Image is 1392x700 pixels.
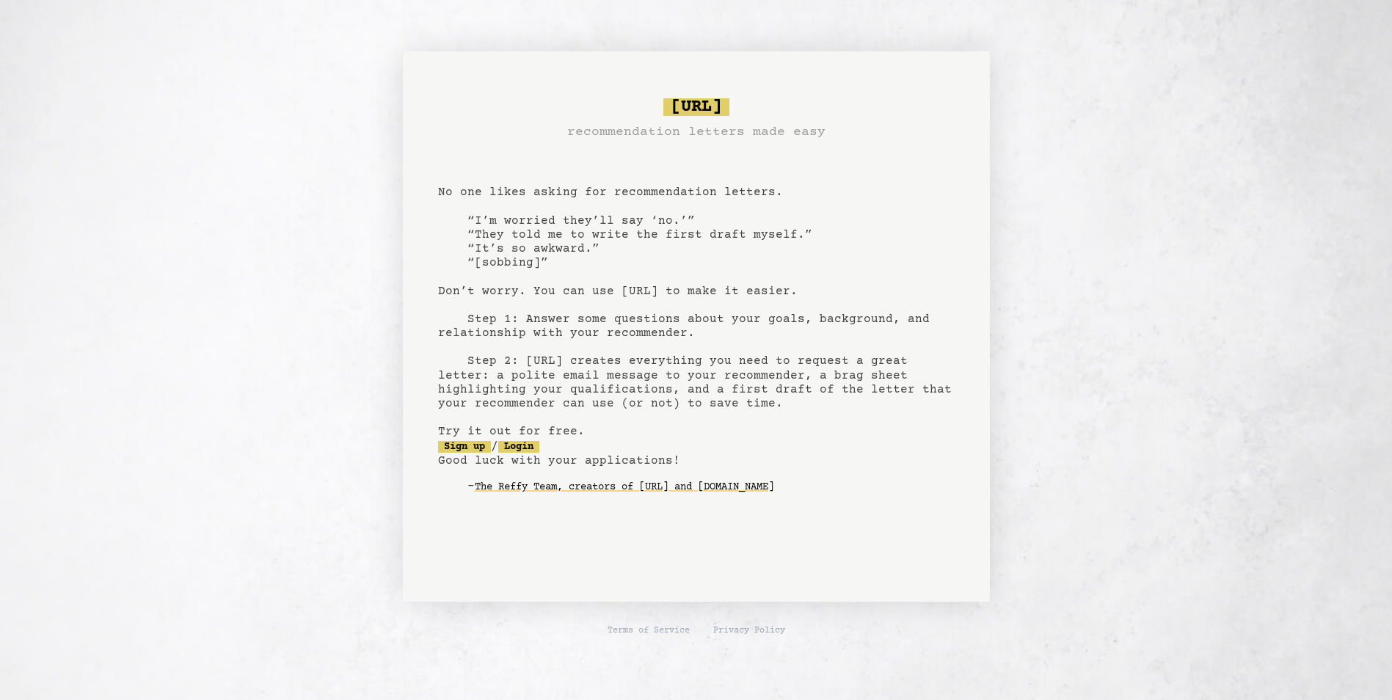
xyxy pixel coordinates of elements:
a: Terms of Service [608,625,690,637]
a: Privacy Policy [713,625,785,637]
h3: recommendation letters made easy [567,122,826,142]
a: The Reffy Team, creators of [URL] and [DOMAIN_NAME] [475,475,774,499]
div: - [467,480,955,495]
a: Sign up [438,441,491,453]
pre: No one likes asking for recommendation letters. “I’m worried they’ll say ‘no.’” “They told me to ... [438,92,955,522]
a: Login [498,441,539,453]
span: [URL] [663,98,729,116]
